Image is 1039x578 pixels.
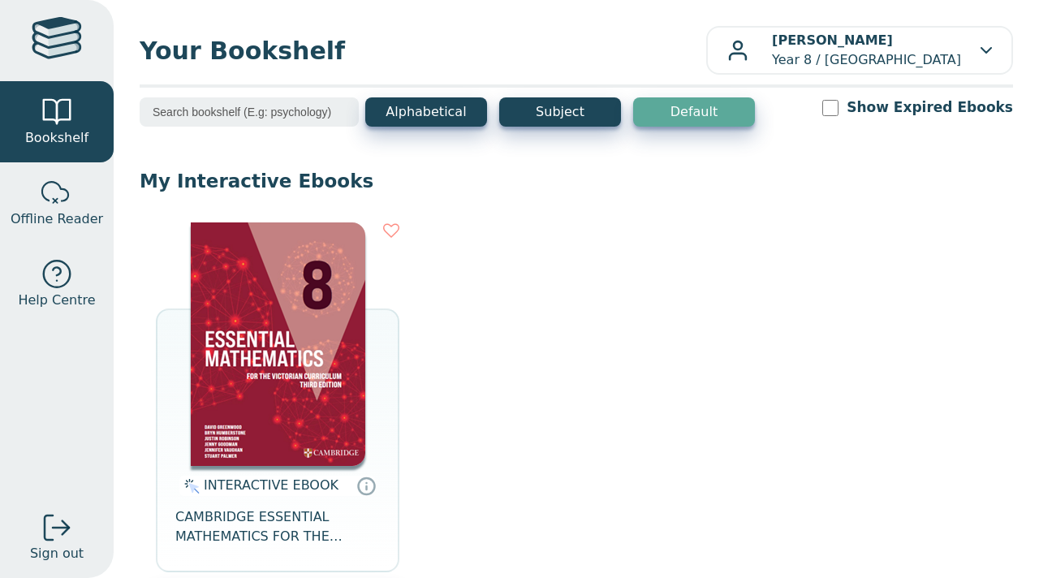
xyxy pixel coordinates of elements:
[18,291,95,310] span: Help Centre
[204,477,338,493] span: INTERACTIVE EBOOK
[11,209,103,229] span: Offline Reader
[499,97,621,127] button: Subject
[140,169,1013,193] p: My Interactive Ebooks
[706,26,1013,75] button: [PERSON_NAME]Year 8 / [GEOGRAPHIC_DATA]
[179,477,200,496] img: interactive.svg
[633,97,755,127] button: Default
[365,97,487,127] button: Alphabetical
[30,544,84,563] span: Sign out
[772,31,961,70] p: Year 8 / [GEOGRAPHIC_DATA]
[772,32,893,48] b: [PERSON_NAME]
[140,97,359,127] input: Search bookshelf (E.g: psychology)
[847,97,1013,118] label: Show Expired Ebooks
[175,507,380,546] span: CAMBRIDGE ESSENTIAL MATHEMATICS FOR THE VICTORIAN CURRICULUM YEAR 8 EBOOK 3E
[25,128,88,148] span: Bookshelf
[356,476,376,495] a: Interactive eBooks are accessed online via the publisher’s portal. They contain interactive resou...
[191,222,365,466] img: bedfc1f2-ad15-45fb-9889-51f3863b3b8f.png
[140,32,706,69] span: Your Bookshelf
